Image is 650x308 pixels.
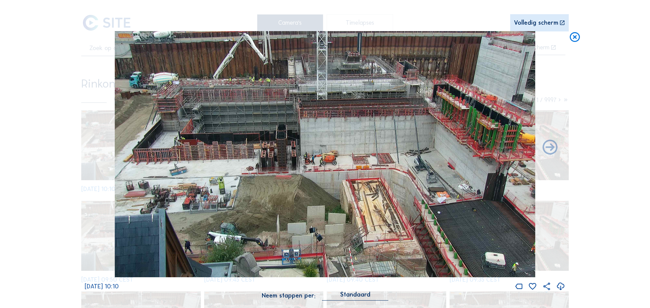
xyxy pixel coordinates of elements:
[115,31,536,278] img: Image
[322,291,388,301] div: Standaard
[262,293,316,299] div: Neem stappen per:
[85,283,119,290] span: [DATE] 10:10
[514,20,558,26] div: Volledig scherm
[541,139,559,157] i: Back
[340,291,370,298] div: Standaard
